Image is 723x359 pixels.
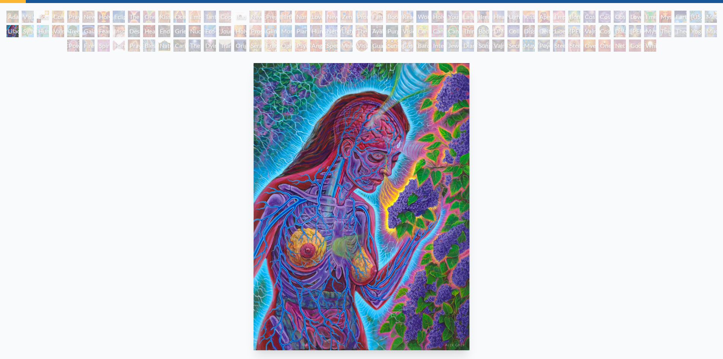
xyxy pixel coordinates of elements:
[265,25,277,37] div: Glimpsing the Empyrean
[128,40,140,52] div: Praying Hands
[219,11,231,23] div: Copulating
[477,25,489,37] div: Body/Mind as a Vibratory Field of Energy
[310,11,322,23] div: Love Circuit
[644,40,656,52] div: White Light
[538,25,550,37] div: Deities & Demons Drinking from the Milky Pool
[386,25,398,37] div: Purging
[356,11,368,23] div: Promise
[462,11,474,23] div: Laughing Man
[599,11,611,23] div: Cosmic Artist
[523,25,535,37] div: Dissectional Art for Tool's Lateralus CD
[477,40,489,52] div: Song of Vajra Being
[113,40,125,52] div: Hands that See
[82,25,95,37] div: Gaia
[629,40,641,52] div: Godself
[401,25,413,37] div: Vision Tree
[310,40,322,52] div: Angel Skin
[659,25,671,37] div: The Seer
[553,40,565,52] div: Steeplehead 1
[173,40,186,52] div: Caring
[143,40,155,52] div: Blessing Hand
[219,40,231,52] div: Transfiguration
[22,11,34,23] div: Visionary Origin of Language
[507,11,520,23] div: Lightweaver
[614,11,626,23] div: Cosmic Lovers
[538,40,550,52] div: Peyote Being
[37,25,49,37] div: Humming Bird
[659,11,671,23] div: Mysteriosa 2
[295,40,307,52] div: Psychomicrograph of a Fractal Paisley Cherub Feather Tip
[599,40,611,52] div: One
[416,40,428,52] div: Bardo Being
[674,11,687,23] div: Earth Energies
[173,11,186,23] div: Ocean of Love Bliss
[492,40,504,52] div: Vajra Being
[98,40,110,52] div: Spirit Animates the Flesh
[568,40,580,52] div: Steeplehead 2
[219,25,231,37] div: Journey of the Wounded Healer
[22,25,34,37] div: Symbiosis: Gall Wasp & Oak Tree
[583,40,595,52] div: Oversoul
[98,25,110,37] div: Fear
[98,11,110,23] div: Holy Grail
[325,40,337,52] div: Spectral Lotus
[599,25,611,37] div: Cosmic Christ
[583,11,595,23] div: Cosmic Creativity
[523,11,535,23] div: Kiss of the [MEDICAL_DATA]
[447,25,459,37] div: Cannabacchus
[265,11,277,23] div: Pregnancy
[254,63,469,350] img: Lilacs-2008-Alex-Grey-watermarked.jpeg
[6,25,19,37] div: Lilacs
[340,25,353,37] div: Lightworker
[113,25,125,37] div: Insomnia
[82,11,95,23] div: New Man New Woman
[447,11,459,23] div: Young & Old
[401,40,413,52] div: Cosmic Elf
[614,40,626,52] div: Net of Being
[280,40,292,52] div: Ophanic Eyelash
[6,11,19,23] div: Adam & Eve
[462,25,474,37] div: Third Eye Tears of Joy
[644,25,656,37] div: Mystic Eye
[416,11,428,23] div: Wonder
[265,40,277,52] div: Fractal Eyes
[310,25,322,37] div: Human Geometry
[507,25,520,37] div: Collective Vision
[401,11,413,23] div: Reading
[356,25,368,37] div: The Shulgins and their Alchemical Angels
[614,25,626,37] div: Dalai Lama
[189,40,201,52] div: The Soul Finds It's Way
[340,11,353,23] div: Zena Lotus
[416,25,428,37] div: Cannabis Mudra
[674,25,687,37] div: Theologue
[492,11,504,23] div: Healing
[629,25,641,37] div: [PERSON_NAME]
[690,11,702,23] div: [US_STATE] Song
[37,11,49,23] div: Body, Mind, Spirit
[280,11,292,23] div: Birth
[462,40,474,52] div: Diamond Being
[280,25,292,37] div: Monochord
[128,25,140,37] div: Despair
[67,40,79,52] div: Power to the Peaceful
[249,25,261,37] div: Prostration
[629,11,641,23] div: Love is a Cosmic Force
[67,25,79,37] div: Tree & Person
[386,40,398,52] div: Sunyata
[52,25,64,37] div: Vajra Horse
[295,25,307,37] div: Planetary Prayers
[690,25,702,37] div: Yogi & the Möbius Sphere
[158,11,170,23] div: Kissing
[432,11,444,23] div: Holy Family
[249,40,261,52] div: Seraphic Transport Docking on the Third Eye
[234,25,246,37] div: Holy Fire
[52,11,64,23] div: Contemplation
[386,11,398,23] div: Boo-boo
[143,25,155,37] div: Headache
[325,11,337,23] div: New Family
[189,11,201,23] div: Embracing
[204,40,216,52] div: Dying
[371,40,383,52] div: Guardian of Infinite Vision
[583,25,595,37] div: Vajra Guru
[507,40,520,52] div: Secret Writing Being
